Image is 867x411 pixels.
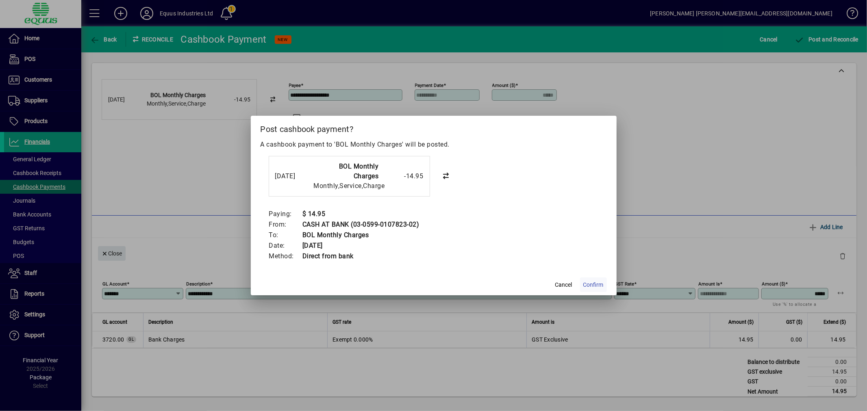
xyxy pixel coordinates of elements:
p: A cashbook payment to 'BOL Monthly Charges' will be posted. [261,140,607,149]
td: BOL Monthly Charges [302,230,419,240]
span: Monthly,Service,Charge [314,182,385,190]
span: Confirm [583,281,604,289]
td: From: [269,219,302,230]
td: Date: [269,240,302,251]
button: Confirm [580,277,607,292]
div: -14.95 [383,171,424,181]
strong: BOL Monthly Charges [339,162,379,180]
h2: Post cashbook payment? [251,116,617,139]
td: Paying: [269,209,302,219]
td: To: [269,230,302,240]
td: $ 14.95 [302,209,419,219]
td: Method: [269,251,302,262]
td: [DATE] [302,240,419,251]
div: [DATE] [275,171,308,181]
button: Cancel [551,277,577,292]
span: Cancel [555,281,572,289]
td: Direct from bank [302,251,419,262]
td: CASH AT BANK (03-0599-0107823-02) [302,219,419,230]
